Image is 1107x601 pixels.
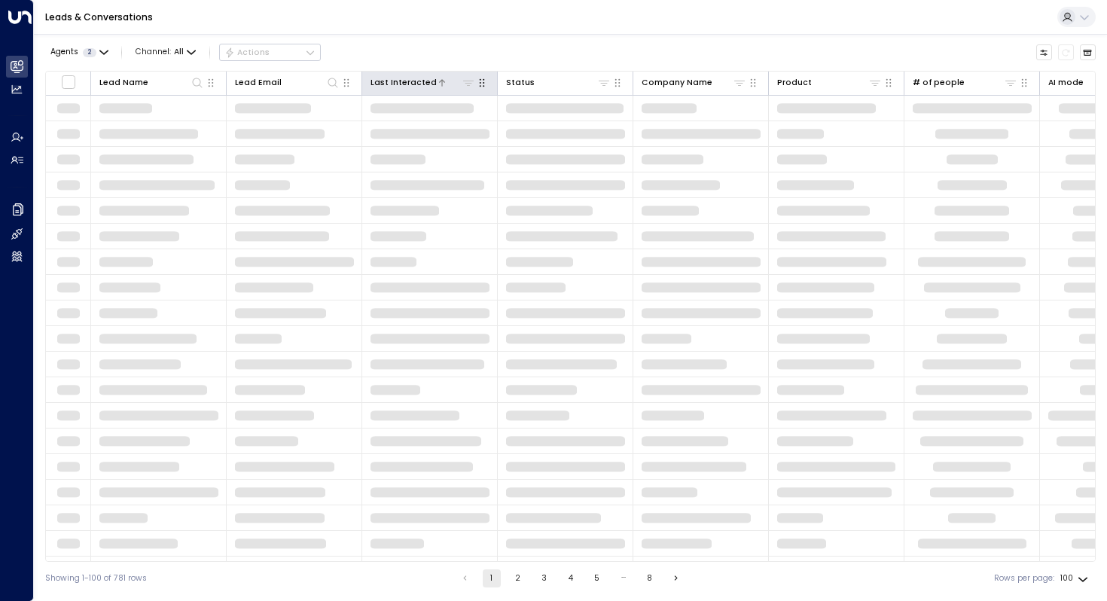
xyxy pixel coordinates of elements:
button: Channel:All [131,44,200,60]
span: 2 [83,48,96,57]
div: Company Name [642,76,712,90]
a: Leads & Conversations [45,11,153,23]
div: Lead Email [235,76,282,90]
div: Last Interacted [371,76,437,90]
span: Refresh [1058,44,1075,61]
div: # of people [913,76,965,90]
button: Go to page 4 [562,569,580,587]
div: Company Name [642,75,747,90]
button: Actions [219,44,321,62]
button: Archived Leads [1080,44,1096,61]
button: Agents2 [45,44,112,60]
button: page 1 [483,569,501,587]
div: Lead Name [99,76,148,90]
label: Rows per page: [994,572,1054,584]
div: Actions [224,47,270,58]
button: Go to page 3 [535,569,553,587]
div: … [614,569,633,587]
span: All [174,47,184,56]
div: Status [506,76,535,90]
nav: pagination navigation [456,569,686,587]
div: Showing 1-100 of 781 rows [45,572,147,584]
div: Product [777,75,883,90]
div: Button group with a nested menu [219,44,321,62]
div: Last Interacted [371,75,476,90]
button: Go to page 2 [509,569,527,587]
div: 100 [1060,569,1091,587]
button: Go to next page [667,569,685,587]
span: Agents [50,48,78,56]
div: # of people [913,75,1018,90]
div: AI mode [1048,76,1084,90]
button: Go to page 8 [641,569,659,587]
div: Lead Name [99,75,205,90]
div: Status [506,75,611,90]
button: Customize [1036,44,1053,61]
div: Lead Email [235,75,340,90]
div: Product [777,76,812,90]
span: Channel: [131,44,200,60]
button: Go to page 5 [588,569,606,587]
